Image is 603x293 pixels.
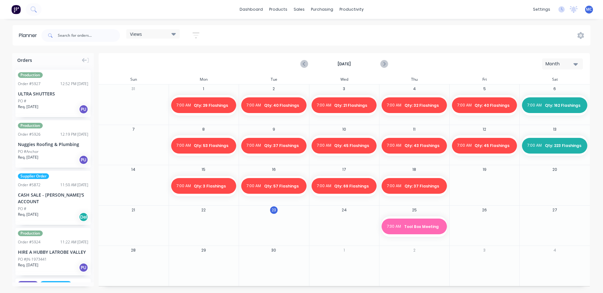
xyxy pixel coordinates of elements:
button: 19 [481,166,488,173]
button: 30 [270,247,278,254]
span: Qty: 40 Flashings [475,103,512,108]
button: 31 [130,85,137,93]
button: 10 [340,125,348,133]
button: 7 [130,125,137,133]
div: productivity [336,5,367,14]
button: 14 [130,166,137,173]
span: 7:00 AM [317,102,331,108]
button: 3 [340,85,348,93]
button: 27 [551,206,558,214]
div: Order # 5924 [18,239,41,245]
button: Month [542,58,583,69]
button: 24 [340,206,348,214]
span: 7:00 AM [387,183,401,189]
div: 7:00 AMQty: 45 Flashings [312,135,377,156]
button: 3 [481,247,488,254]
div: CASH SALE - [PERSON_NAME]'S ACCOUNT [18,192,88,205]
button: 12 [481,125,488,133]
button: Next page [380,60,388,68]
span: Orders [17,57,32,63]
div: PO #JN-1973441 [18,257,47,262]
strong: [DATE] [313,61,376,67]
div: 7:00 AMQty: 45 Flashings [452,135,517,156]
div: 7:00 AMQty: 37 Flashings [382,176,447,196]
span: Qty: 37 Flashings [405,183,442,189]
span: 7:00 AM [317,143,331,149]
button: 1 [200,85,207,93]
div: PU [79,263,88,272]
button: 25 [410,206,418,214]
span: 7:00 AM [176,183,191,189]
div: 7:00 AMQty: 69 Flashings [312,176,377,196]
span: Supplier Order [18,173,49,179]
div: products [266,5,291,14]
span: Qty: 21 Flashings [334,103,372,108]
span: Qty: 40 Flashings [264,103,301,108]
span: Qty: 223 Flashings [545,143,582,149]
span: Req. [DATE] [18,262,38,268]
div: 7:00 AMQty: 40 Flashings [452,95,517,116]
img: Factory [11,5,21,14]
div: Del [79,212,88,222]
input: Search for orders... [58,29,120,42]
span: Qty: 69 Flashings [334,183,372,189]
div: 7:00 AMQty: 162 Flashings [522,95,587,116]
button: 4 [551,247,558,254]
button: 26 [481,206,488,214]
div: Order # 5927 [18,81,41,87]
span: Production [18,72,43,78]
div: Fri [449,75,520,84]
div: 12:52 PM [DATE] [60,81,88,87]
span: Qty: 3 Flashings [194,183,231,189]
span: Supplier Order [40,281,71,287]
span: 7:00 AM [176,143,191,149]
span: Req. [DATE] [18,212,38,217]
span: Qty: 162 Flashings [545,103,582,108]
button: 6 [551,85,558,93]
button: 2 [270,85,278,93]
div: 7:00 AMQty: 57 Flashings [241,176,307,196]
button: 22 [200,206,207,214]
span: Qty: 57 Flashings [264,183,301,189]
span: Qty: 53 Flashings [194,143,231,149]
span: Req. [DATE] [18,155,38,160]
div: 7:00 AMQty: 29 Flashings [171,95,236,116]
div: PO #Anchor [18,149,39,155]
span: Qty: 43 Flashings [405,143,442,149]
button: 15 [200,166,207,173]
button: 16 [270,166,278,173]
button: 2 [410,247,418,254]
div: Order # 5926 [18,132,41,137]
span: 7:00 AM [457,102,472,108]
span: Views [130,31,142,37]
button: 8 [200,125,207,133]
div: Wed [309,75,379,84]
div: Sun [98,75,169,84]
span: Qty: 32 Flashings [405,103,442,108]
span: 7:00 AM [176,102,191,108]
div: 7:00 AMQty: 53 Flashings [171,135,236,156]
div: Month [546,61,574,67]
span: 7:00 AM [246,143,261,149]
button: 20 [551,166,558,173]
div: 12:19 PM [DATE] [60,132,88,137]
button: 23 [270,206,278,214]
button: 5 [481,85,488,93]
span: Tool Box Meeting [404,224,442,230]
button: 18 [410,166,418,173]
span: 7:00 AM [527,102,542,108]
span: 7:00 AM [246,183,261,189]
div: 7:00 AMQty: 40 Flashings [241,95,307,116]
span: Production [18,123,43,128]
div: 11:50 AM [DATE] [60,182,88,188]
span: Req. [DATE] [18,104,38,110]
button: 9 [270,125,278,133]
div: Tue [239,75,309,84]
span: 7:00 AM [246,102,261,108]
div: settings [530,5,553,14]
span: Paid-EFT [18,281,38,287]
button: 29 [200,247,207,254]
span: Qty: 37 Flashings [264,143,301,149]
button: 13 [551,125,558,133]
div: Mon [169,75,239,84]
